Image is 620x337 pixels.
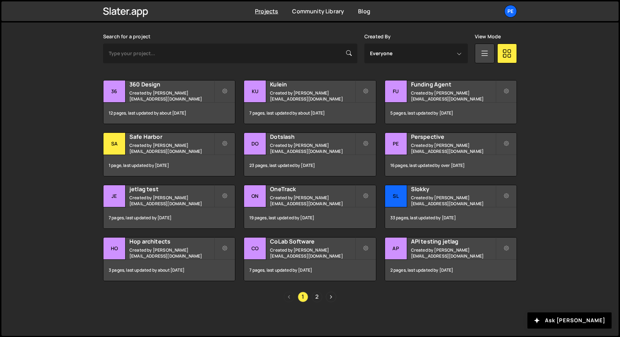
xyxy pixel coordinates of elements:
[270,247,355,259] small: Created by [PERSON_NAME][EMAIL_ADDRESS][DOMAIN_NAME]
[385,155,517,176] div: 16 pages, last updated by over [DATE]
[103,237,235,281] a: Ho Hop architects Created by [PERSON_NAME][EMAIL_ADDRESS][DOMAIN_NAME] 3 pages, last updated by a...
[129,195,214,207] small: Created by [PERSON_NAME][EMAIL_ADDRESS][DOMAIN_NAME]
[385,133,407,155] div: Pe
[103,185,235,229] a: je jetlag test Created by [PERSON_NAME][EMAIL_ADDRESS][DOMAIN_NAME] 7 pages, last updated by [DATE]
[527,312,612,329] button: Ask [PERSON_NAME]
[385,80,407,103] div: Fu
[385,185,407,207] div: Sl
[244,260,376,281] div: 7 pages, last updated by [DATE]
[385,103,517,124] div: 5 pages, last updated by [DATE]
[103,80,126,103] div: 36
[103,34,150,39] label: Search for a project
[312,292,322,302] a: Page 2
[129,142,214,154] small: Created by [PERSON_NAME][EMAIL_ADDRESS][DOMAIN_NAME]
[244,133,266,155] div: Do
[364,34,391,39] label: Created By
[103,185,126,207] div: je
[129,133,214,141] h2: Safe Harbor
[411,80,496,88] h2: Funding Agent
[270,80,355,88] h2: Kulein
[103,155,235,176] div: 1 page, last updated by [DATE]
[244,185,376,229] a: On OneTrack Created by [PERSON_NAME][EMAIL_ADDRESS][DOMAIN_NAME] 19 pages, last updated by [DATE]
[326,292,336,302] a: Next page
[475,34,501,39] label: View Mode
[103,103,235,124] div: 12 pages, last updated by about [DATE]
[270,195,355,207] small: Created by [PERSON_NAME][EMAIL_ADDRESS][DOMAIN_NAME]
[129,80,214,88] h2: 360 Design
[385,132,517,176] a: Pe Perspective Created by [PERSON_NAME][EMAIL_ADDRESS][DOMAIN_NAME] 16 pages, last updated by ove...
[129,90,214,102] small: Created by [PERSON_NAME][EMAIL_ADDRESS][DOMAIN_NAME]
[385,238,407,260] div: AP
[244,155,376,176] div: 23 pages, last updated by [DATE]
[103,44,357,63] input: Type your project...
[270,238,355,245] h2: CoLab Software
[255,7,278,15] a: Projects
[385,260,517,281] div: 2 pages, last updated by [DATE]
[385,207,517,228] div: 33 pages, last updated by [DATE]
[244,80,376,124] a: Ku Kulein Created by [PERSON_NAME][EMAIL_ADDRESS][DOMAIN_NAME] 7 pages, last updated by about [DATE]
[103,132,235,176] a: Sa Safe Harbor Created by [PERSON_NAME][EMAIL_ADDRESS][DOMAIN_NAME] 1 page, last updated by [DATE]
[411,90,496,102] small: Created by [PERSON_NAME][EMAIL_ADDRESS][DOMAIN_NAME]
[504,5,517,18] a: Pe
[103,133,126,155] div: Sa
[411,133,496,141] h2: Perspective
[270,133,355,141] h2: Dotslash
[411,142,496,154] small: Created by [PERSON_NAME][EMAIL_ADDRESS][DOMAIN_NAME]
[385,185,517,229] a: Sl Slokky Created by [PERSON_NAME][EMAIL_ADDRESS][DOMAIN_NAME] 33 pages, last updated by [DATE]
[411,247,496,259] small: Created by [PERSON_NAME][EMAIL_ADDRESS][DOMAIN_NAME]
[244,207,376,228] div: 19 pages, last updated by [DATE]
[244,237,376,281] a: Co CoLab Software Created by [PERSON_NAME][EMAIL_ADDRESS][DOMAIN_NAME] 7 pages, last updated by [...
[103,207,235,228] div: 7 pages, last updated by [DATE]
[244,132,376,176] a: Do Dotslash Created by [PERSON_NAME][EMAIL_ADDRESS][DOMAIN_NAME] 23 pages, last updated by [DATE]
[270,185,355,193] h2: OneTrack
[103,292,517,302] div: Pagination
[244,80,266,103] div: Ku
[244,103,376,124] div: 7 pages, last updated by about [DATE]
[411,195,496,207] small: Created by [PERSON_NAME][EMAIL_ADDRESS][DOMAIN_NAME]
[129,247,214,259] small: Created by [PERSON_NAME][EMAIL_ADDRESS][DOMAIN_NAME]
[292,7,344,15] a: Community Library
[103,80,235,124] a: 36 360 Design Created by [PERSON_NAME][EMAIL_ADDRESS][DOMAIN_NAME] 12 pages, last updated by abou...
[358,7,370,15] a: Blog
[270,142,355,154] small: Created by [PERSON_NAME][EMAIL_ADDRESS][DOMAIN_NAME]
[103,238,126,260] div: Ho
[244,238,266,260] div: Co
[411,238,496,245] h2: API testing jetlag
[385,237,517,281] a: AP API testing jetlag Created by [PERSON_NAME][EMAIL_ADDRESS][DOMAIN_NAME] 2 pages, last updated ...
[385,80,517,124] a: Fu Funding Agent Created by [PERSON_NAME][EMAIL_ADDRESS][DOMAIN_NAME] 5 pages, last updated by [D...
[270,90,355,102] small: Created by [PERSON_NAME][EMAIL_ADDRESS][DOMAIN_NAME]
[129,238,214,245] h2: Hop architects
[129,185,214,193] h2: jetlag test
[244,185,266,207] div: On
[411,185,496,193] h2: Slokky
[103,260,235,281] div: 3 pages, last updated by about [DATE]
